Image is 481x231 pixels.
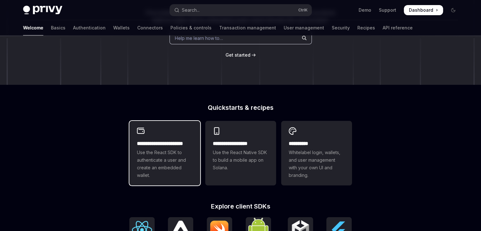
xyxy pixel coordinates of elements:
[332,20,350,35] a: Security
[137,20,163,35] a: Connectors
[213,149,268,172] span: Use the React Native SDK to build a mobile app on Solana.
[137,149,193,179] span: Use the React SDK to authenticate a user and create an embedded wallet.
[289,149,344,179] span: Whitelabel login, wallets, and user management with your own UI and branding.
[225,52,250,58] a: Get started
[51,20,65,35] a: Basics
[182,6,200,14] div: Search...
[448,5,458,15] button: Toggle dark mode
[219,20,276,35] a: Transaction management
[129,104,352,111] h2: Quickstarts & recipes
[23,20,43,35] a: Welcome
[23,6,62,15] img: dark logo
[298,8,308,13] span: Ctrl K
[409,7,433,13] span: Dashboard
[379,7,396,13] a: Support
[170,20,212,35] a: Policies & controls
[113,20,130,35] a: Wallets
[383,20,413,35] a: API reference
[205,121,276,185] a: **** **** **** ***Use the React Native SDK to build a mobile app on Solana.
[73,20,106,35] a: Authentication
[175,35,223,41] span: Help me learn how to…
[359,7,371,13] a: Demo
[404,5,443,15] a: Dashboard
[357,20,375,35] a: Recipes
[281,121,352,185] a: **** *****Whitelabel login, wallets, and user management with your own UI and branding.
[284,20,324,35] a: User management
[129,203,352,209] h2: Explore client SDKs
[170,4,311,16] button: Open search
